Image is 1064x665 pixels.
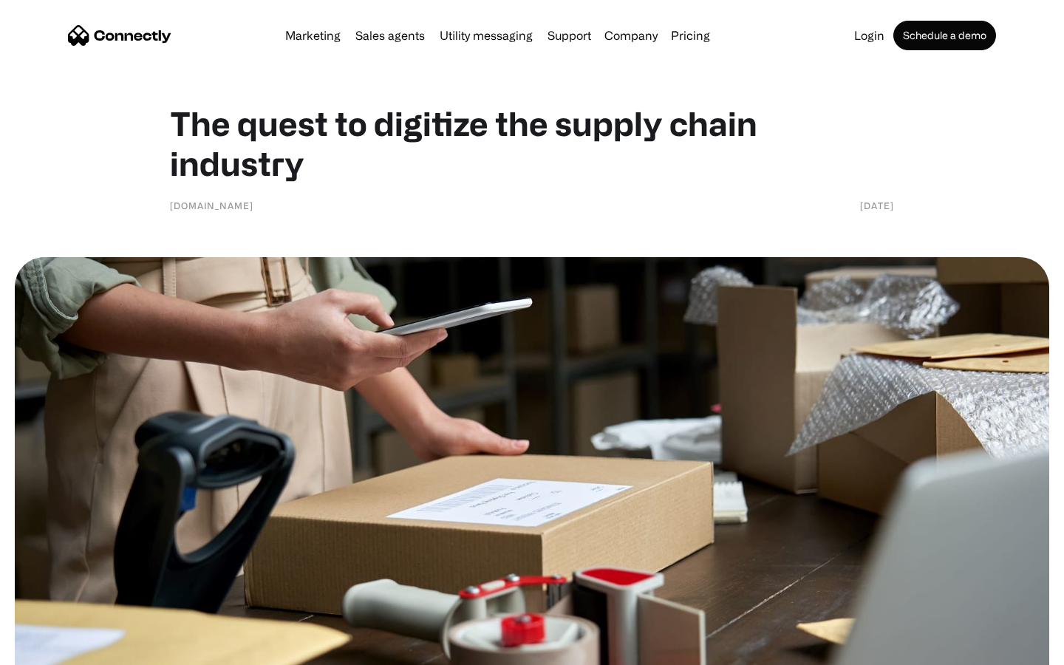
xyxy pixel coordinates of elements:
[170,103,894,183] h1: The quest to digitize the supply chain industry
[30,639,89,660] ul: Language list
[600,25,662,46] div: Company
[15,639,89,660] aside: Language selected: English
[349,30,431,41] a: Sales agents
[279,30,347,41] a: Marketing
[68,24,171,47] a: home
[434,30,539,41] a: Utility messaging
[604,25,658,46] div: Company
[848,30,890,41] a: Login
[893,21,996,50] a: Schedule a demo
[542,30,597,41] a: Support
[860,198,894,213] div: [DATE]
[665,30,716,41] a: Pricing
[170,198,253,213] div: [DOMAIN_NAME]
